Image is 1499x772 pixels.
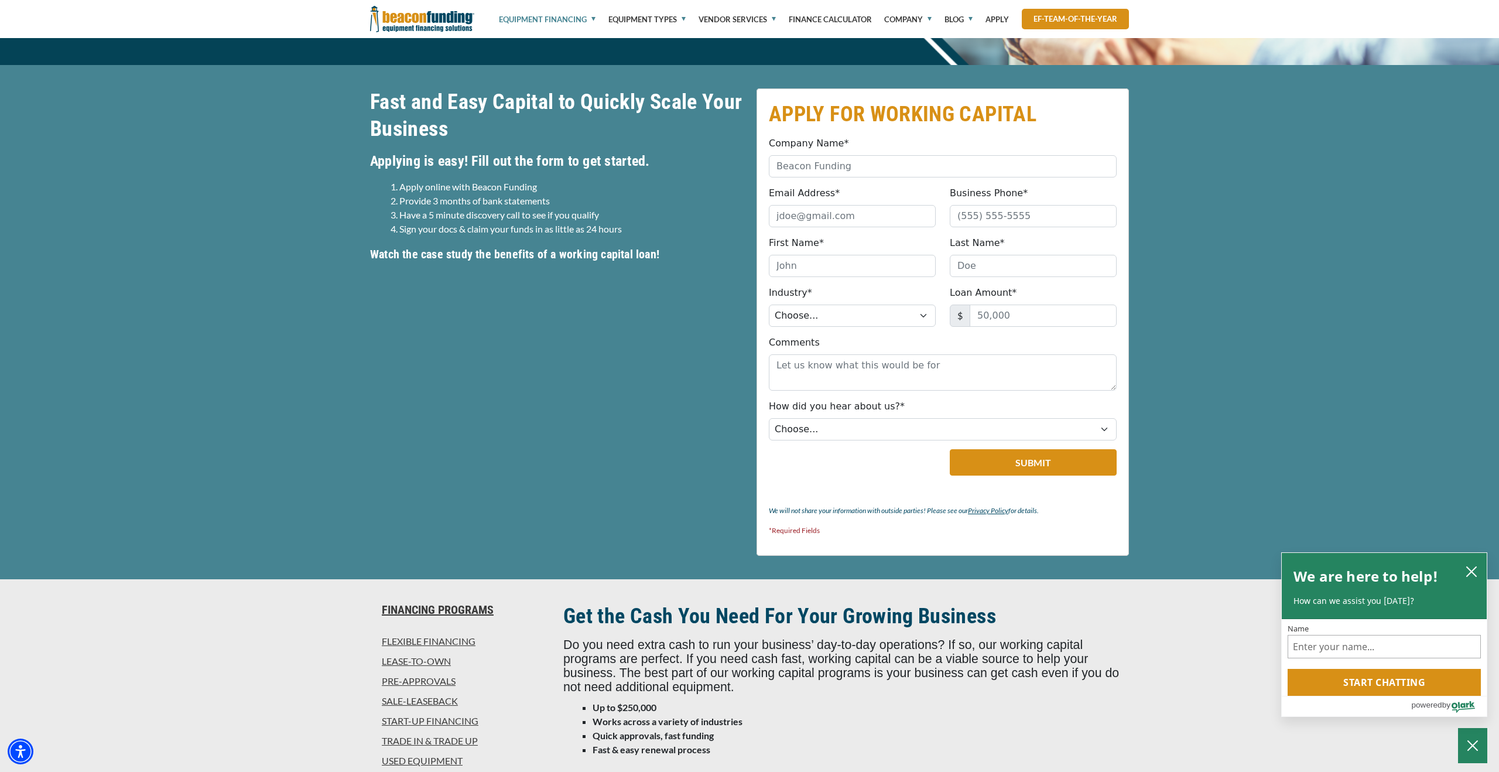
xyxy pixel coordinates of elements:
[370,694,549,708] a: Sale-Leaseback
[769,255,936,277] input: John
[950,205,1117,227] input: (555) 555-5555
[399,222,742,236] li: Sign your docs & claim your funds in as little as 24 hours
[769,186,840,200] label: Email Address*
[769,449,911,486] iframe: reCAPTCHA
[1288,625,1481,633] label: Name
[370,272,742,481] iframe: youtube
[769,286,812,300] label: Industry*
[1442,698,1450,712] span: by
[1288,635,1481,658] input: Name
[769,101,1117,128] h2: APPLY FOR WORKING CAPITAL
[370,151,742,171] h4: Applying is easy! Fill out the form to get started.
[1288,669,1481,696] button: Start chatting
[593,744,710,755] strong: Fast & easy renewal process
[370,634,549,648] a: Flexible Financing
[769,236,824,250] label: First Name*
[593,702,656,713] strong: Up to $250,000
[1281,552,1487,718] div: olark chatbox
[399,194,742,208] li: Provide 3 months of bank statements
[950,449,1117,476] button: Submit
[950,186,1028,200] label: Business Phone*
[950,236,1005,250] label: Last Name*
[370,754,549,768] a: Used Equipment
[370,88,742,142] h2: Fast and Easy Capital to Quickly Scale Your Business
[593,716,742,727] strong: Works across a variety of industries
[370,674,549,688] a: Pre-approvals
[968,506,1008,515] a: Privacy Policy
[769,205,936,227] input: jdoe@gmail.com
[950,305,970,327] span: $
[399,180,742,194] li: Apply online with Beacon Funding
[1462,563,1481,579] button: close chatbox
[1293,595,1475,607] p: How can we assist you [DATE]?
[370,245,742,263] h5: Watch the case study the benefits of a working capital loan!
[1022,9,1129,29] a: ef-team-of-the-year
[370,654,549,668] a: Lease-To-Own
[370,603,549,617] a: Financing Programs
[769,399,905,414] label: How did you hear about us?*
[370,734,549,748] a: Trade In & Trade Up
[1411,696,1487,716] a: Powered by Olark - open in a new tab
[399,208,742,222] li: Have a 5 minute discovery call to see if you qualify
[8,739,33,764] div: Accessibility Menu
[950,286,1017,300] label: Loan Amount*
[563,603,1129,630] h2: Get the Cash You Need For Your Growing Business
[593,730,714,741] strong: Quick approvals, fast funding
[769,504,1117,518] p: We will not share your information with outside parties! Please see our for details.
[769,336,820,350] label: Comments
[769,524,1117,538] p: *Required Fields
[769,136,848,151] label: Company Name*
[370,714,549,728] a: Start-Up Financing
[563,638,1119,694] span: Do you need extra cash to run your business’ day-to-day operations? If so, our working capital pr...
[1458,728,1487,763] button: Close Chatbox
[1411,698,1442,712] span: powered
[970,305,1117,327] input: 50,000
[769,155,1117,177] input: Beacon Funding
[950,255,1117,277] input: Doe
[1293,565,1438,588] h2: We are here to help!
